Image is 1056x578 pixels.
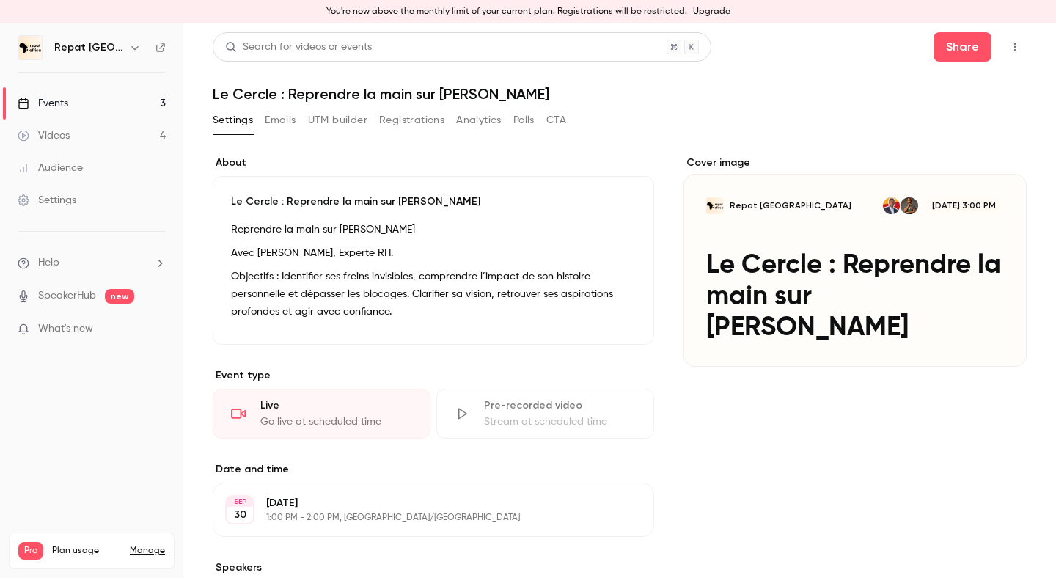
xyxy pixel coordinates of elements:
div: Go live at scheduled time [260,414,412,429]
a: Upgrade [693,6,730,18]
section: Cover image [683,156,1027,367]
div: Live [260,398,412,413]
label: Date and time [213,462,654,477]
button: Analytics [456,109,502,132]
span: Help [38,255,59,271]
label: About [213,156,654,170]
p: Objectifs : Identifier ses freins invisibles, comprendre l’impact de son histoire personnelle et ... [231,268,636,321]
iframe: Noticeable Trigger [148,323,166,336]
div: LiveGo live at scheduled time [213,389,430,439]
p: Le Cercle : Reprendre la main sur [PERSON_NAME] [231,194,636,209]
h6: Repat [GEOGRAPHIC_DATA] [54,40,123,55]
div: Pre-recorded video [484,398,636,413]
div: Events [18,96,68,111]
label: Speakers [213,560,654,575]
label: Cover image [683,156,1027,170]
button: Share [934,32,991,62]
p: 30 [234,508,246,522]
span: Plan usage [52,545,121,557]
span: Pro [18,542,43,560]
div: Stream at scheduled time [484,414,636,429]
button: Emails [265,109,296,132]
a: Manage [130,545,165,557]
p: Avec [PERSON_NAME], Experte RH. [231,244,636,262]
p: 1:00 PM - 2:00 PM, [GEOGRAPHIC_DATA]/[GEOGRAPHIC_DATA] [266,512,576,524]
p: Event type [213,368,654,383]
div: Pre-recorded videoStream at scheduled time [436,389,654,439]
p: [DATE] [266,496,576,511]
p: Reprendre la main sur [PERSON_NAME] [231,221,636,238]
li: help-dropdown-opener [18,255,166,271]
div: Search for videos or events [225,40,372,55]
img: Repat Africa [18,36,42,59]
button: Settings [213,109,253,132]
div: Videos [18,128,70,143]
div: Settings [18,193,76,208]
span: What's new [38,321,93,337]
a: SpeakerHub [38,288,96,304]
button: CTA [546,109,566,132]
h1: Le Cercle : Reprendre la main sur [PERSON_NAME] [213,85,1027,103]
button: Polls [513,109,535,132]
span: new [105,289,134,304]
div: Audience [18,161,83,175]
button: UTM builder [308,109,367,132]
div: SEP [227,497,253,507]
button: Registrations [379,109,444,132]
